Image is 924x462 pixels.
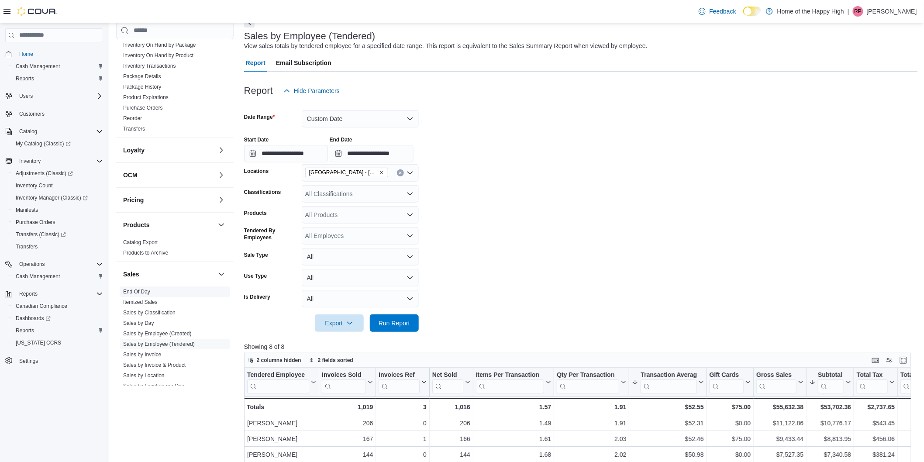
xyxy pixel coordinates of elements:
div: Total Tax [857,371,888,393]
a: Canadian Compliance [12,301,71,311]
span: Sales by Employee (Tendered) [123,341,195,348]
label: Date Range [244,114,275,121]
label: Locations [244,168,269,175]
span: Inventory Count [16,182,53,189]
a: Feedback [695,3,739,20]
a: Sales by Employee (Tendered) [123,341,195,347]
div: $9,433.44 [756,434,803,444]
button: Net Sold [432,371,470,393]
div: $456.06 [857,434,895,444]
span: Run Report [379,319,410,328]
p: | [848,6,849,17]
button: Loyalty [123,146,214,155]
span: Sales by Day [123,320,154,327]
button: Enter fullscreen [898,355,909,365]
span: Reports [16,327,34,334]
span: Dashboards [12,313,103,324]
div: 1.61 [476,434,552,444]
h3: Sales by Employee (Tendered) [244,31,376,41]
span: Operations [19,261,45,268]
h3: OCM [123,171,138,179]
a: Cash Management [12,271,63,282]
a: Package History [123,84,161,90]
button: Total Tax [857,371,895,393]
div: 0 [379,449,426,460]
label: Is Delivery [244,293,270,300]
a: Manifests [12,205,41,215]
div: Tendered Employee [247,371,309,379]
button: Cash Management [9,60,107,72]
span: Transfers [123,125,145,132]
button: Custom Date [302,110,419,128]
span: Sales by Classification [123,309,176,316]
button: Operations [16,259,48,269]
div: View sales totals by tendered employee for a specified date range. This report is equivalent to t... [244,41,648,51]
span: Inventory [16,156,103,166]
button: Open list of options [407,211,414,218]
span: Adjustments (Classic) [12,168,103,179]
button: All [302,269,419,286]
div: 1 [379,434,426,444]
div: $0.00 [709,418,751,428]
div: Gift Card Sales [709,371,744,393]
div: $53,702.36 [809,402,851,412]
span: Email Subscription [276,54,331,72]
div: 1.57 [476,402,551,412]
input: Press the down key to open a popover containing a calendar. [330,145,414,162]
div: Invoices Ref [379,371,419,379]
a: Customers [16,109,48,119]
div: Net Sold [432,371,463,393]
div: $8,813.95 [809,434,851,444]
div: $543.45 [857,418,895,428]
a: Inventory On Hand by Package [123,42,196,48]
span: Catalog [16,126,103,137]
div: Products [116,237,234,262]
button: Products [216,220,227,230]
button: Customers [2,107,107,120]
div: Invoices Sold [322,371,366,393]
button: All [302,290,419,307]
a: Dashboards [9,312,107,324]
span: My Catalog (Classic) [12,138,103,149]
button: Reports [9,324,107,337]
span: Settings [16,355,103,366]
div: $7,527.35 [756,449,803,460]
button: Transaction Average [632,371,703,393]
div: [PERSON_NAME] [247,449,316,460]
button: All [302,248,419,265]
button: Items Per Transaction [476,371,551,393]
a: Sales by Location per Day [123,383,184,389]
span: Inventory On Hand by Product [123,52,193,59]
a: Transfers (Classic) [12,229,69,240]
a: Products to Archive [123,250,168,256]
img: Cova [17,7,57,16]
span: Purchase Orders [123,104,163,111]
div: Gross Sales [756,371,796,393]
span: Cash Management [12,271,103,282]
label: End Date [330,136,352,143]
button: Inventory Count [9,179,107,192]
div: $50.98 [632,449,703,460]
p: Home of the Happy High [777,6,844,17]
button: Hide Parameters [280,82,343,100]
label: Use Type [244,272,267,279]
div: 1.68 [476,449,552,460]
span: Sales by Invoice [123,351,161,358]
div: 2.02 [557,449,626,460]
button: Products [123,221,214,229]
span: Customers [19,110,45,117]
span: Sales by Location [123,372,165,379]
button: Subtotal [809,371,851,393]
div: $10,776.17 [809,418,851,428]
span: Dashboards [16,315,51,322]
a: My Catalog (Classic) [12,138,74,149]
label: Sale Type [244,252,268,259]
h3: Products [123,221,150,229]
div: [PERSON_NAME] [247,434,316,444]
span: Package History [123,83,161,90]
h3: Report [244,86,273,96]
span: Reports [19,290,38,297]
div: 144 [322,449,373,460]
span: Reports [12,73,103,84]
span: End Of Day [123,288,150,295]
